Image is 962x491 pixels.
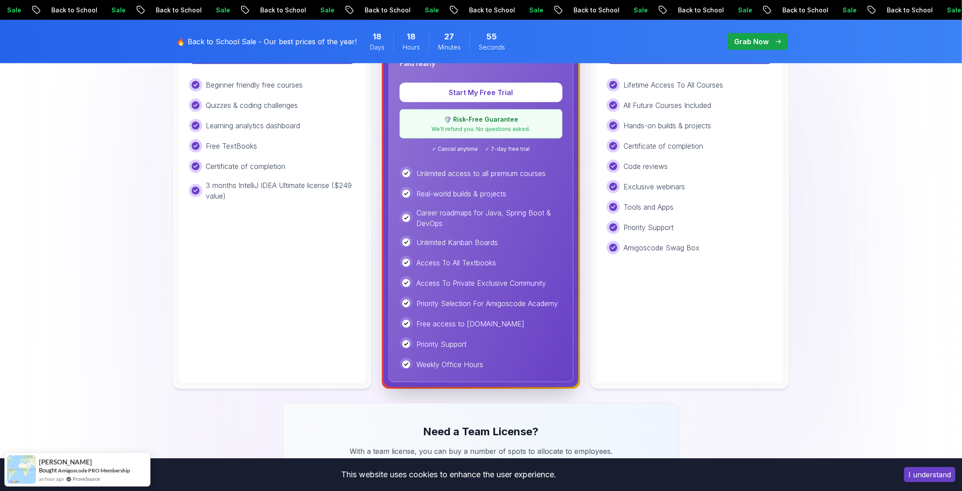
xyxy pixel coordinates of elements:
span: Days [370,43,385,52]
p: Sale [521,6,550,15]
p: Sale [208,6,236,15]
p: Quizzes & coding challenges [206,100,298,111]
p: Back to School [774,6,835,15]
span: Minutes [438,43,461,52]
span: Bought [39,467,57,474]
p: Priority Support [623,222,673,233]
p: Back to School [357,6,417,15]
p: Free access to [DOMAIN_NAME] [416,318,524,329]
p: Weekly Office Hours [416,359,483,370]
button: Accept cookies [904,467,955,482]
span: an hour ago [39,475,64,483]
p: Learning analytics dashboard [206,120,300,131]
p: Exclusive webinars [623,181,685,192]
span: ✓ Cancel anytime [432,146,478,153]
p: Unlimited Kanban Boards [416,237,498,248]
p: Back to School [670,6,730,15]
p: All Future Courses Included [623,100,711,111]
p: Sale [730,6,758,15]
p: Sale [312,6,341,15]
p: Priority Selection For Amigoscode Academy [416,298,558,309]
h3: Need a Team License? [304,425,658,439]
p: Back to School [461,6,521,15]
span: 18 Hours [407,31,416,43]
p: Certificate of completion [623,141,703,151]
p: Back to School [252,6,312,15]
span: Seconds [479,43,505,52]
p: Unlimited access to all premium courses [416,168,546,179]
p: Real-world builds & projects [416,188,506,199]
p: Back to School [148,6,208,15]
span: 27 Minutes [445,31,454,43]
a: Amigoscode PRO Membership [58,467,130,474]
p: 3 months IntelliJ IDEA Ultimate license ($249 value) [206,180,355,201]
p: Sale [835,6,863,15]
p: Paid Yearly [400,58,435,69]
button: Start My Free Trial [400,83,562,102]
span: [PERSON_NAME] [39,458,92,466]
p: Back to School [566,6,626,15]
span: 55 Seconds [487,31,497,43]
a: ProveSource [73,475,100,483]
p: Tools and Apps [623,202,673,212]
div: This website uses cookies to enhance the user experience. [7,465,891,484]
p: Sale [626,6,654,15]
p: Priority Support [416,339,466,349]
img: provesource social proof notification image [7,455,36,484]
p: Access To Private Exclusive Community [416,278,546,288]
p: 🛡️ Risk-Free Guarantee [405,115,557,124]
p: Grab Now [734,36,769,47]
p: Start My Free Trial [410,87,552,98]
p: Sale [104,6,132,15]
p: 🔥 Back to School Sale - Our best prices of the year! [177,36,357,47]
span: Hours [403,43,420,52]
p: We'll refund you. No questions asked. [405,126,557,133]
p: With a team license, you can buy a number of spots to allocate to employees. [332,446,630,456]
p: Beginner friendly free courses [206,80,303,90]
p: Access To All Textbooks [416,257,496,268]
span: 18 Days [373,31,382,43]
p: Free TextBooks [206,141,257,151]
p: Back to School [879,6,939,15]
p: Amigoscode Swag Box [623,242,700,253]
p: Code reviews [623,161,668,172]
p: Certificate of completion [206,161,285,172]
p: Back to School [43,6,104,15]
p: Lifetime Access To All Courses [623,80,723,90]
p: Sale [417,6,445,15]
span: ✓ 7-day free trial [485,146,530,153]
p: Career roadmaps for Java, Spring Boot & DevOps [416,207,562,229]
p: Hands-on builds & projects [623,120,711,131]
